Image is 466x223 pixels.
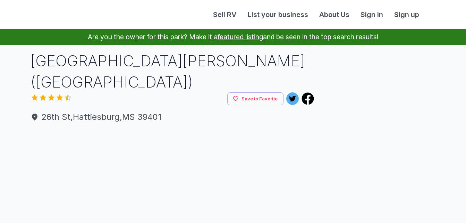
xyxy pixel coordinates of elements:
img: yH5BAEAAAAALAAAAAABAAEAAAIBRAA7 [173,129,243,199]
a: 26th St,Hattiesburg,MS 39401 [31,111,314,123]
button: Save to Favorite [227,92,283,105]
p: Are you the owner for this park? Make it a and be seen in the top search results! [8,29,458,45]
iframe: Advertisement [322,50,438,137]
a: featured listing [218,33,263,41]
img: yH5BAEAAAAALAAAAAABAAEAAAIBRAA7 [245,129,314,199]
span: 26th St , Hattiesburg , MS 39401 [31,111,314,123]
a: List your business [242,9,314,20]
a: Sign in [355,9,389,20]
a: Sell RV [207,9,242,20]
a: About Us [314,9,355,20]
h1: [GEOGRAPHIC_DATA][PERSON_NAME] ([GEOGRAPHIC_DATA]) [31,50,314,92]
a: Sign up [389,9,425,20]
